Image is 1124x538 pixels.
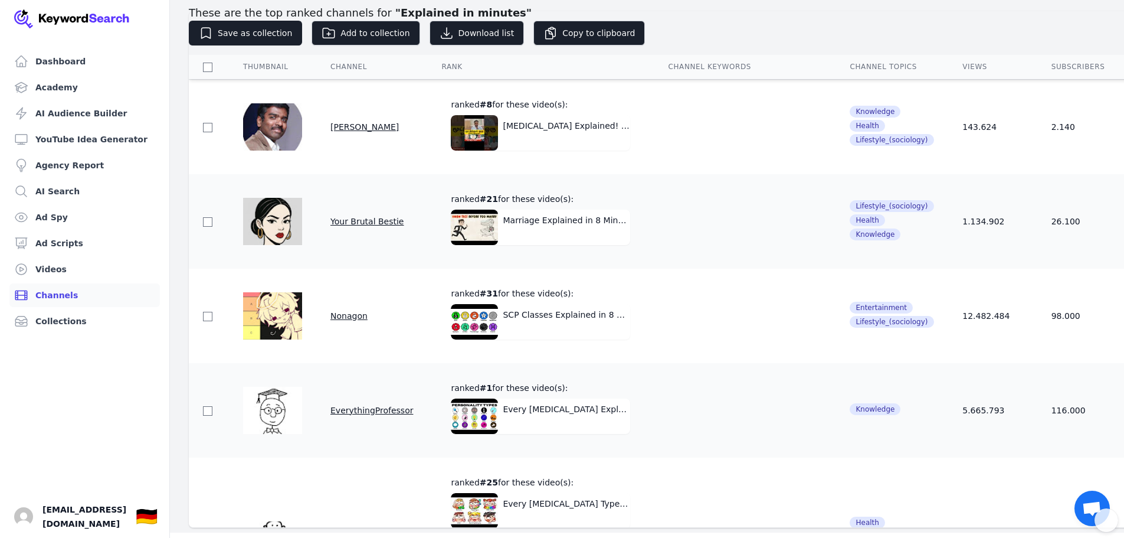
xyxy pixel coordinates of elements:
img: Your Company [14,9,130,28]
b: # 21 [480,194,498,204]
span: ranked for these video(s): [451,382,630,394]
th: Toggle SortBy [427,55,654,79]
span: ranked for these video(s): [451,288,630,299]
span: ranked for these video(s): [451,193,630,205]
a: Channels [9,283,160,307]
th: Toggle SortBy [229,55,316,79]
a: AI Audience Builder [9,102,160,125]
button: Add to collection [312,21,420,45]
span: Your Brutal Bestie [330,217,404,226]
span: Lifestyle_(sociology) [850,316,933,328]
span: Knowledge [850,403,900,415]
div: Channel Keywords [668,62,821,71]
span: " Explained in minutes " [395,6,532,19]
span: 116.000 [1051,406,1086,415]
span: Knowledge [850,106,900,118]
a: Dashboard [9,50,160,73]
div: Chat öffnen [1074,491,1110,526]
a: YouTube Idea Generator [9,128,160,151]
b: # 8 [480,100,492,109]
span: Health [850,120,884,132]
span: 1.134.902 [962,217,1004,226]
span: 12.482.484 [962,311,1010,321]
div: Channel [330,62,413,71]
b: # 31 [480,289,498,298]
b: # 25 [480,478,498,487]
th: Toggle SortBy [316,55,427,79]
span: Lifestyle_(sociology) [850,134,933,146]
span: [EMAIL_ADDRESS][DOMAIN_NAME] [42,503,126,531]
input: Toggle All Rows Selected [203,63,212,72]
div: These are the top ranked channels for [189,5,532,21]
th: Toggle SortBy [948,55,1037,79]
a: Collections [9,309,160,333]
span: Health [850,214,884,226]
img: f5M3ADFzeffwrumb22O6M4X4OtmU5jVqutfIpYDiBC8E8FWPpkewxafppATvHmJ3CKV-oeX9Ow=s88-c-k-c0x00ffffff-no-rj [243,292,302,340]
span: 98.000 [1051,311,1080,321]
input: Toggle Row Selected [203,123,212,132]
a: Ad Scripts [9,231,160,255]
b: # 1 [480,383,492,393]
a: Agency Report [9,154,160,177]
div: 🇩🇪 [136,506,158,527]
span: Health [850,517,884,529]
div: Channel Topics [850,62,934,71]
img: PVwMkne1VXtCkmz8p-yHAxfLWi1TPu9lXeInYatfa6sr_nN5Q4gnIQSteRjMn4VrrSMalZcF=s88-c-k-c0x00ffffff-no-rj [243,387,302,434]
span: 143.624 [962,122,997,132]
span: 26.100 [1051,217,1080,226]
span: ranked for these video(s): [451,477,630,488]
span: Entertainment [850,302,913,314]
span: [PERSON_NAME] [330,122,399,132]
div: Views [962,62,1023,71]
div: Thumbnail [243,62,302,71]
a: AI Search [9,180,160,203]
button: 🇩🇪 [136,505,158,529]
button: Download list [430,21,525,45]
span: ranked for these video(s): [451,99,630,110]
th: Toggle SortBy [835,55,948,79]
input: Toggle Row Selected [203,217,212,227]
input: Toggle Row Selected [203,406,212,416]
a: Videos [9,257,160,281]
button: Open user button [14,507,33,526]
span: Nonagon [330,311,368,321]
img: BhGx4bk-zb0lwXn4DVjRCzRagvjsvSig3YtG6ItlvI5f6M3TXLOyu7lFW3qW4wydBl8k1z1SdwY=s88-c-k-c0x00ffffff-n... [243,198,302,245]
a: Ad Spy [9,206,160,229]
span: Lifestyle_(sociology) [850,200,933,212]
span: 2.140 [1051,122,1075,132]
img: PKAVWNbZz86BHqaCE2YlGEmkqKmUNnXYl0OWFc7z8IUlXpP7ZDiUnmb3bGzSkCmMCTzHV7JQVQ=s88-c-k-c0x00ffffff-no-rj [243,103,302,151]
th: Toggle SortBy [654,55,835,79]
span: Knowledge [850,229,900,240]
span: 5.665.793 [962,406,1004,415]
div: Rank [441,62,640,71]
th: Toggle SortBy [1037,55,1122,79]
button: Save as collection [189,21,302,45]
span: EverythingProfessor [330,406,413,415]
div: Subscribers [1051,62,1107,71]
button: Copy to clipboard [533,21,645,45]
input: Toggle Row Selected [203,312,212,321]
a: Academy [9,76,160,99]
